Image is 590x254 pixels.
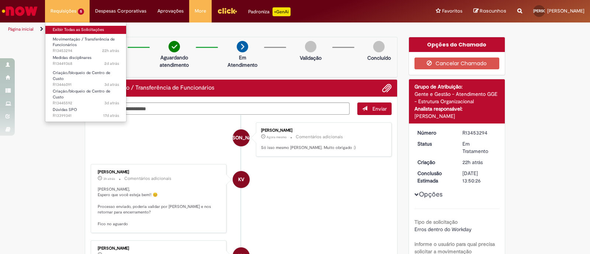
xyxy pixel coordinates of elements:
[103,113,119,118] time: 11/08/2025 17:56:27
[103,177,115,181] time: 28/08/2025 10:31:23
[104,61,119,66] time: 26/08/2025 16:10:47
[103,177,115,181] span: 3h atrás
[45,87,126,103] a: Aberto R13445592 : Criação/bloqueio de Centro de Custo
[261,145,384,151] p: Só isso mesmo [PERSON_NAME]. Muito obrigado :)
[53,36,115,48] span: Movimentação / Transferência de Funcionários
[462,159,497,166] div: 27/08/2025 15:44:54
[45,106,126,119] a: Aberto R13399341 : Dúvidas SPO
[238,171,244,188] span: KV
[169,41,180,52] img: check-circle-green.png
[98,187,221,227] p: [PERSON_NAME], Espero que você esteja bem!! 😊 Processo enviado, poderia validar por [PERSON_NAME]...
[382,83,392,93] button: Adicionar anexos
[6,22,388,36] ul: Trilhas de página
[261,128,384,133] div: [PERSON_NAME]
[414,112,500,120] div: [PERSON_NAME]
[225,54,260,69] p: Em Atendimento
[296,134,343,140] small: Comentários adicionais
[442,7,462,15] span: Favoritos
[409,37,505,52] div: Opções do Chamado
[51,7,76,15] span: Requisições
[45,54,126,67] a: Aberto R13449368 : Medidas disciplinares
[267,135,287,139] time: 28/08/2025 13:36:51
[414,90,500,105] div: Gente e Gestão - Atendimento GGE - Estrutura Organizacional
[91,102,350,115] textarea: Digite sua mensagem aqui...
[462,170,497,184] div: [DATE] 13:50:26
[102,48,119,53] time: 27/08/2025 15:44:55
[305,41,316,52] img: img-circle-grey.png
[414,58,500,69] button: Cancelar Chamado
[53,55,91,60] span: Medidas disciplinares
[233,171,250,188] div: Karine Vieira
[233,129,250,146] div: Junior Althoff
[414,105,500,112] div: Analista responsável:
[547,8,584,14] span: [PERSON_NAME]
[124,175,171,182] small: Comentários adicionais
[195,7,206,15] span: More
[222,129,260,147] span: [PERSON_NAME]
[53,61,119,67] span: R13449368
[533,8,562,13] span: [PERSON_NAME]
[53,107,77,112] span: Dúvidas SPO
[414,83,500,90] div: Grupo de Atribuição:
[45,69,126,85] a: Aberto R13446091 : Criação/bloqueio de Centro de Custo
[217,5,237,16] img: click_logo_yellow_360x200.png
[462,129,497,136] div: R13453294
[53,113,119,119] span: R13399341
[412,159,457,166] dt: Criação
[300,54,322,62] p: Validação
[473,8,506,15] a: Rascunhos
[412,140,457,147] dt: Status
[156,54,192,69] p: Aguardando atendimento
[103,113,119,118] span: 17d atrás
[267,135,287,139] span: Agora mesmo
[45,22,126,122] ul: Requisições
[98,170,221,174] div: [PERSON_NAME]
[248,7,291,16] div: Padroniza
[8,26,34,32] a: Página inicial
[53,88,110,100] span: Criação/bloqueio de Centro de Custo
[414,226,472,233] span: Erros dentro do Workday
[1,4,39,18] img: ServiceNow
[102,48,119,53] span: 22h atrás
[78,8,84,15] span: 5
[462,140,497,155] div: Em Tratamento
[412,129,457,136] dt: Número
[237,41,248,52] img: arrow-next.png
[373,41,385,52] img: img-circle-grey.png
[367,54,391,62] p: Concluído
[357,102,392,115] button: Enviar
[462,159,483,166] span: 22h atrás
[104,61,119,66] span: 2d atrás
[91,85,214,91] h2: Movimentação / Transferência de Funcionários Histórico de tíquete
[104,100,119,106] span: 3d atrás
[273,7,291,16] p: +GenAi
[53,70,110,81] span: Criação/bloqueio de Centro de Custo
[157,7,184,15] span: Aprovações
[414,219,458,225] b: Tipo de solicitação
[95,7,146,15] span: Despesas Corporativas
[53,48,119,54] span: R13453294
[480,7,506,14] span: Rascunhos
[45,35,126,51] a: Aberto R13453294 : Movimentação / Transferência de Funcionários
[412,170,457,184] dt: Conclusão Estimada
[372,105,387,112] span: Enviar
[98,246,221,251] div: [PERSON_NAME]
[462,159,483,166] time: 27/08/2025 15:44:54
[53,82,119,88] span: R13446091
[53,100,119,106] span: R13445592
[104,100,119,106] time: 25/08/2025 16:51:35
[45,26,126,34] a: Exibir Todas as Solicitações
[104,82,119,87] time: 25/08/2025 18:32:04
[104,82,119,87] span: 3d atrás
